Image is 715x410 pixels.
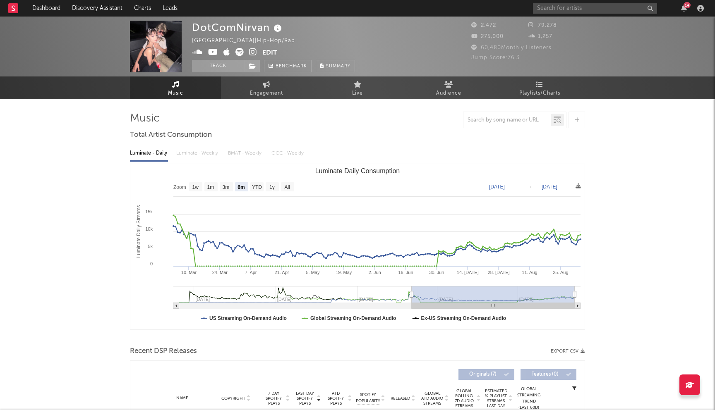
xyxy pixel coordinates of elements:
[192,21,284,34] div: DotComNirvan
[245,270,257,275] text: 7. Apr
[526,372,564,377] span: Features ( 0 )
[464,372,502,377] span: Originals ( 7 )
[130,130,212,140] span: Total Artist Consumption
[315,167,400,174] text: Luminate Daily Consumption
[269,184,275,190] text: 1y
[471,45,552,50] span: 60,480 Monthly Listeners
[369,270,381,275] text: 2. Jun
[471,34,504,39] span: 275,000
[221,76,312,99] a: Engagement
[553,270,568,275] text: 25. Aug
[391,396,410,401] span: Released
[429,270,444,275] text: 30. Jun
[130,346,197,356] span: Recent DSP Releases
[681,5,687,12] button: 14
[250,88,283,98] span: Engagement
[168,88,183,98] span: Music
[130,146,168,160] div: Luminate - Daily
[181,270,197,275] text: 10. Mar
[458,369,514,380] button: Originals(7)
[252,184,262,190] text: YTD
[173,184,186,190] text: Zoom
[326,64,350,69] span: Summary
[294,391,316,406] span: Last Day Spotify Plays
[519,88,560,98] span: Playlists/Charts
[262,48,277,58] button: Edit
[150,261,153,266] text: 0
[275,270,289,275] text: 21. Apr
[489,184,505,190] text: [DATE]
[207,184,214,190] text: 1m
[551,349,585,354] button: Export CSV
[356,392,380,404] span: Spotify Popularity
[310,315,396,321] text: Global Streaming On-Demand Audio
[471,55,520,60] span: Jump Score: 76.3
[136,205,142,257] text: Luminate Daily Streams
[130,76,221,99] a: Music
[528,34,552,39] span: 1,257
[463,117,551,124] input: Search by song name or URL
[457,270,479,275] text: 14. [DATE]
[284,184,290,190] text: All
[494,76,585,99] a: Playlists/Charts
[488,270,510,275] text: 28. [DATE]
[528,23,557,28] span: 79,278
[684,2,691,8] div: 14
[238,184,245,190] text: 6m
[421,315,506,321] text: Ex-US Streaming On-Demand Audio
[264,60,312,72] a: Benchmark
[276,62,307,72] span: Benchmark
[263,391,285,406] span: 7 Day Spotify Plays
[521,369,576,380] button: Features(0)
[533,3,657,14] input: Search for artists
[306,270,320,275] text: 5. May
[542,184,557,190] text: [DATE]
[155,395,209,401] div: Name
[221,396,245,401] span: Copyright
[192,36,305,46] div: [GEOGRAPHIC_DATA] | Hip-Hop/Rap
[316,60,355,72] button: Summary
[403,76,494,99] a: Audience
[528,184,533,190] text: →
[192,184,199,190] text: 1w
[421,391,444,406] span: Global ATD Audio Streams
[336,270,352,275] text: 19. May
[312,76,403,99] a: Live
[223,184,230,190] text: 3m
[398,270,413,275] text: 16. Jun
[352,88,363,98] span: Live
[471,23,496,28] span: 2,472
[453,389,475,408] span: Global Rolling 7D Audio Streams
[148,244,153,249] text: 5k
[485,389,507,408] span: Estimated % Playlist Streams Last Day
[212,270,228,275] text: 24. Mar
[145,226,153,231] text: 10k
[209,315,287,321] text: US Streaming On-Demand Audio
[192,60,244,72] button: Track
[325,391,347,406] span: ATD Spotify Plays
[522,270,537,275] text: 11. Aug
[130,164,585,329] svg: Luminate Daily Consumption
[145,209,153,214] text: 15k
[436,88,461,98] span: Audience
